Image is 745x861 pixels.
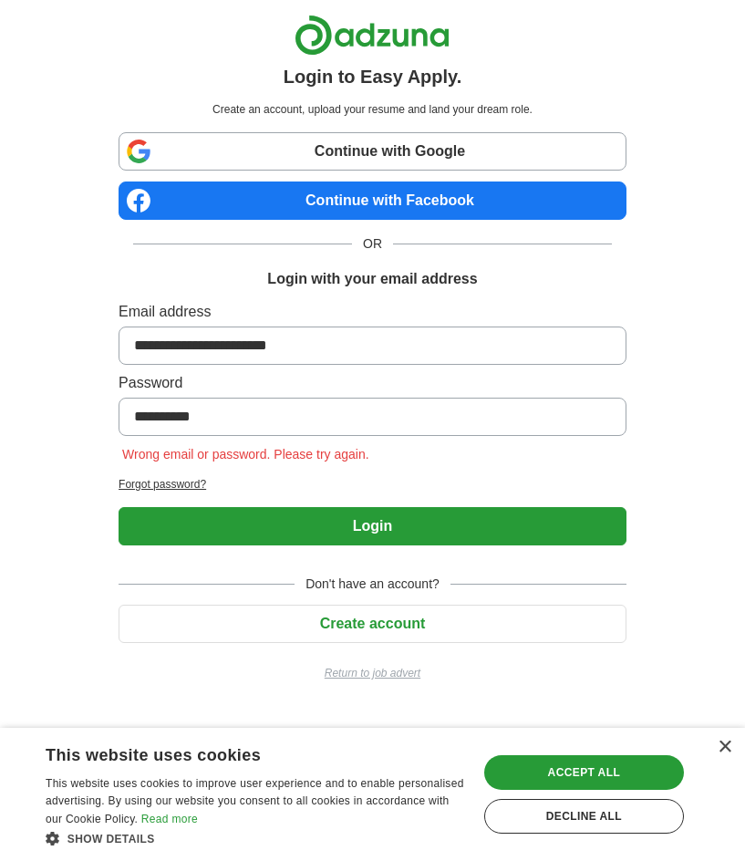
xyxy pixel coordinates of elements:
button: Login [119,507,626,545]
a: Forgot password? [119,476,626,493]
span: Show details [67,833,155,845]
label: Email address [119,301,626,323]
h1: Login to Easy Apply. [284,63,462,90]
div: Accept all [484,755,684,790]
span: OR [352,234,393,254]
span: This website uses cookies to improve user experience and to enable personalised advertising. By u... [46,777,464,826]
label: Password [119,372,626,394]
div: Show details [46,829,465,847]
p: Create an account, upload your resume and land your dream role. [122,101,623,118]
button: Create account [119,605,626,643]
a: Read more, opens a new window [141,813,198,825]
img: Adzuna logo [295,15,450,56]
div: This website uses cookies [46,739,419,766]
a: Return to job advert [119,665,626,681]
span: Wrong email or password. Please try again. [119,447,373,462]
h1: Login with your email address [267,268,477,290]
a: Continue with Facebook [119,182,626,220]
a: Continue with Google [119,132,626,171]
div: Decline all [484,799,684,834]
a: Create account [119,616,626,631]
div: Close [718,741,731,754]
span: Don't have an account? [295,575,450,594]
